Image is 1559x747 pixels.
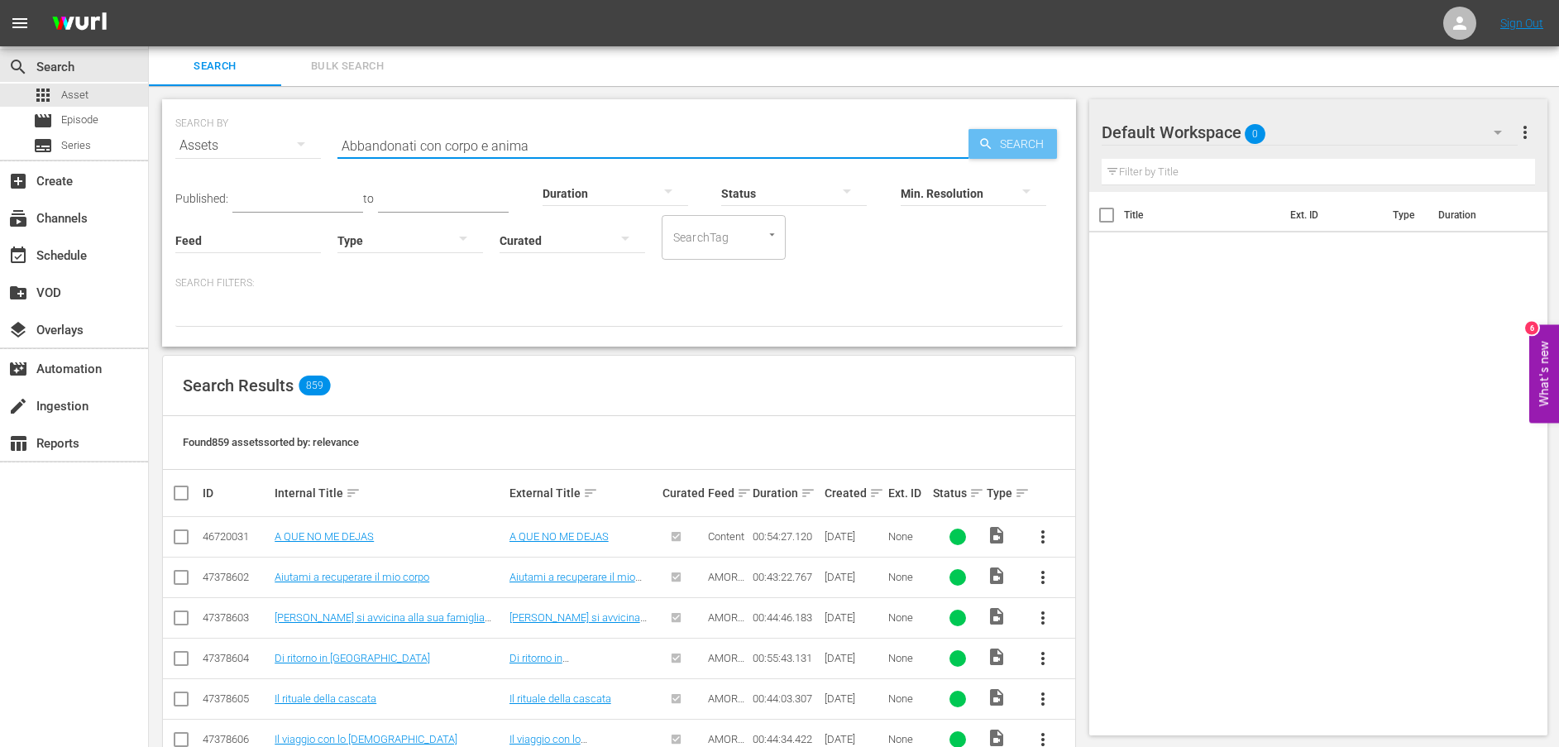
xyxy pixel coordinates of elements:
[888,611,929,624] div: None
[987,687,1007,707] span: Video
[1383,192,1428,238] th: Type
[159,57,271,76] span: Search
[987,647,1007,667] span: Video
[8,320,28,340] span: Overlays
[708,571,744,608] span: AMORE MORTALE
[1023,558,1063,597] button: more_vert
[662,486,703,500] div: Curated
[61,137,91,154] span: Series
[8,57,28,77] span: Search
[33,85,53,105] span: Asset
[346,486,361,500] span: sort
[203,530,270,543] div: 46720031
[8,433,28,453] span: Reports
[175,122,321,169] div: Assets
[987,606,1007,626] span: Video
[583,486,598,500] span: sort
[987,483,1018,503] div: Type
[708,530,744,543] span: Content
[753,652,820,664] div: 00:55:43.131
[737,486,752,500] span: sort
[869,486,884,500] span: sort
[708,652,744,689] span: AMORE MORTALE
[291,57,404,76] span: Bulk Search
[175,276,1063,290] p: Search Filters:
[10,13,30,33] span: menu
[888,652,929,664] div: None
[993,129,1057,159] span: Search
[753,733,820,745] div: 00:44:34.422
[1529,324,1559,423] button: Open Feedback Widget
[183,376,294,395] span: Search Results
[1515,122,1535,142] span: more_vert
[1245,117,1265,151] span: 0
[753,692,820,705] div: 00:44:03.307
[888,571,929,583] div: None
[968,129,1057,159] button: Search
[825,530,882,543] div: [DATE]
[1124,192,1281,238] th: Title
[825,692,882,705] div: [DATE]
[203,486,270,500] div: ID
[8,359,28,379] span: Automation
[509,692,611,705] a: Il rituale della cascata
[33,111,53,131] span: Episode
[509,571,642,596] a: Aiutami a recuperare il mio corpo
[8,246,28,266] span: Schedule
[987,566,1007,586] span: Video
[509,483,658,503] div: External Title
[1023,517,1063,557] button: more_vert
[1023,639,1063,678] button: more_vert
[203,571,270,583] div: 47378602
[275,530,374,543] a: A QUE NO ME DEJAS
[275,611,491,636] a: [PERSON_NAME] si avvicina alla sua famiglia precedente
[888,486,929,500] div: Ext. ID
[33,136,53,156] span: Series
[61,112,98,128] span: Episode
[8,396,28,416] span: Ingestion
[753,571,820,583] div: 00:43:22.767
[888,733,929,745] div: None
[509,530,609,543] a: A QUE NO ME DEJAS
[1280,192,1383,238] th: Ext. ID
[275,652,430,664] a: Di ritorno in [GEOGRAPHIC_DATA]
[764,227,780,242] button: Open
[363,192,374,205] span: to
[203,611,270,624] div: 47378603
[825,571,882,583] div: [DATE]
[987,525,1007,545] span: Video
[825,652,882,664] div: [DATE]
[1500,17,1543,30] a: Sign Out
[933,483,982,503] div: Status
[1428,192,1528,238] th: Duration
[708,483,748,503] div: Feed
[1015,486,1030,500] span: sort
[275,483,504,503] div: Internal Title
[825,733,882,745] div: [DATE]
[8,283,28,303] span: VOD
[888,692,929,705] div: None
[1525,321,1538,334] div: 6
[509,611,647,636] a: [PERSON_NAME] si avvicina alla sua famiglia precedente
[175,192,228,205] span: Published:
[509,652,610,677] a: Di ritorno in [GEOGRAPHIC_DATA]
[753,483,820,503] div: Duration
[8,208,28,228] span: Channels
[40,4,119,43] img: ans4CAIJ8jUAAAAAAAAAAAAAAAAAAAAAAAAgQb4GAAAAAAAAAAAAAAAAAAAAAAAAJMjXAAAAAAAAAAAAAAAAAAAAAAAAgAT5G...
[1033,527,1053,547] span: more_vert
[275,692,376,705] a: Il rituale della cascata
[1033,567,1053,587] span: more_vert
[203,692,270,705] div: 47378605
[1033,689,1053,709] span: more_vert
[1023,679,1063,719] button: more_vert
[299,376,330,395] span: 859
[708,611,744,649] span: AMORE MORTALE
[708,692,744,730] span: AMORE MORTALE
[183,436,359,448] span: Found 859 assets sorted by: relevance
[61,87,88,103] span: Asset
[888,530,929,543] div: None
[1033,608,1053,628] span: more_vert
[825,611,882,624] div: [DATE]
[753,611,820,624] div: 00:44:46.183
[825,483,882,503] div: Created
